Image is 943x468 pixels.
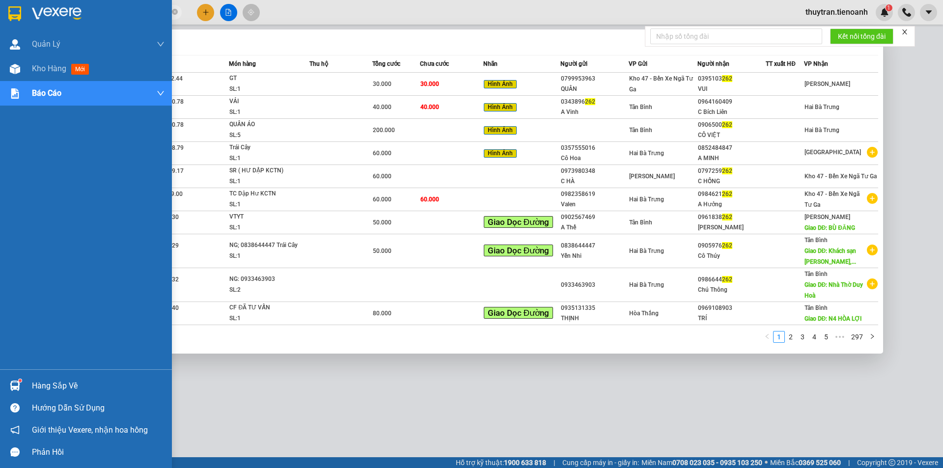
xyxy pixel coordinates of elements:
[629,75,693,93] span: Kho 47 - Bến Xe Ngã Tư Ga
[629,219,652,226] span: Tân Bình
[484,216,553,228] span: Giao Dọc Đường
[697,60,729,67] span: Người nhận
[229,153,303,164] div: SL: 1
[698,176,766,187] div: C HỒNG
[484,80,517,89] span: Hình Ảnh
[229,251,303,262] div: SL: 1
[484,307,553,319] span: Giao Dọc Đường
[698,107,766,117] div: C Bích Liên
[373,219,391,226] span: 50.000
[804,281,863,299] span: Giao DĐ: Nhà Thờ Duy Hoà
[484,126,517,135] span: Hình Ảnh
[157,89,165,97] span: down
[484,103,517,112] span: Hình Ảnh
[157,40,165,48] span: down
[373,127,395,134] span: 200.000
[869,333,875,339] span: right
[32,424,148,436] span: Giới thiệu Vexere, nhận hoa hồng
[901,28,908,35] span: close
[866,331,878,343] li: Next Page
[722,75,732,82] span: 262
[809,331,820,342] a: 4
[698,130,766,140] div: CÔ VIỆT
[373,150,391,157] span: 60.000
[773,331,785,343] li: 1
[483,60,498,67] span: Nhãn
[229,176,303,187] div: SL: 1
[229,212,303,222] div: VTYT
[10,403,20,413] span: question-circle
[561,222,629,233] div: A Thế
[561,107,629,117] div: A Vinh
[561,176,629,187] div: C HÀ
[561,241,629,251] div: 0838644447
[32,38,60,50] span: Quản Lý
[761,331,773,343] button: left
[585,98,595,105] span: 262
[32,445,165,460] div: Phản hồi
[804,104,839,110] span: Hai Bà Trưng
[820,331,832,343] li: 5
[804,315,862,322] span: Giao DĐ: N4 HÒA LỢI
[804,237,828,244] span: Tân Bình
[629,104,652,110] span: Tân Bình
[764,333,770,339] span: left
[722,214,732,220] span: 262
[804,271,828,277] span: Tân Bình
[698,212,766,222] div: 0961838
[229,313,303,324] div: SL: 1
[8,6,21,21] img: logo-vxr
[561,153,629,164] div: Cô Hoa
[10,64,20,74] img: warehouse-icon
[804,81,850,87] span: [PERSON_NAME]
[832,331,848,343] li: Next 5 Pages
[561,74,629,84] div: 0799953963
[71,64,89,75] span: mới
[561,212,629,222] div: 0902567469
[373,196,391,203] span: 60.000
[629,310,659,317] span: Hòa Thắng
[838,31,886,42] span: Kết nối tổng đài
[561,166,629,176] div: 0973980348
[561,251,629,261] div: Yến Nhi
[830,28,893,44] button: Kết nối tổng đài
[698,222,766,233] div: [PERSON_NAME]
[229,303,303,313] div: CF ĐÃ TƯ VẤN
[629,248,664,254] span: Hai Bà Trưng
[698,97,766,107] div: 0964160409
[629,173,675,180] span: [PERSON_NAME]
[804,60,828,67] span: VP Nhận
[698,120,766,130] div: 0906500
[808,331,820,343] li: 4
[32,87,61,99] span: Báo cáo
[229,165,303,176] div: SR ( HƯ DẬP KCTN)
[229,285,303,296] div: SL: 2
[420,196,439,203] span: 60.000
[629,196,664,203] span: Hai Bà Trưng
[420,60,449,67] span: Chưa cước
[10,88,20,99] img: solution-icon
[698,84,766,94] div: VUI
[629,127,652,134] span: Tân Bình
[722,276,732,283] span: 262
[229,107,303,118] div: SL: 1
[867,278,878,289] span: plus-circle
[698,153,766,164] div: A MINH
[650,28,822,44] input: Nhập số tổng đài
[804,304,828,311] span: Tân Bình
[698,251,766,261] div: Cô Thúy
[229,240,303,251] div: NG; 0838644447 Trái Cây
[229,73,303,84] div: GT
[560,60,587,67] span: Người gửi
[804,191,860,208] span: Kho 47 - Bến Xe Ngã Tư Ga
[172,9,178,15] span: close-circle
[785,331,797,343] li: 2
[229,84,303,95] div: SL: 1
[229,142,303,153] div: Trái Cây
[867,147,878,158] span: plus-circle
[804,214,850,220] span: [PERSON_NAME]
[309,60,328,67] span: Thu hộ
[698,166,766,176] div: 0797259
[698,241,766,251] div: 0905976
[785,331,796,342] a: 2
